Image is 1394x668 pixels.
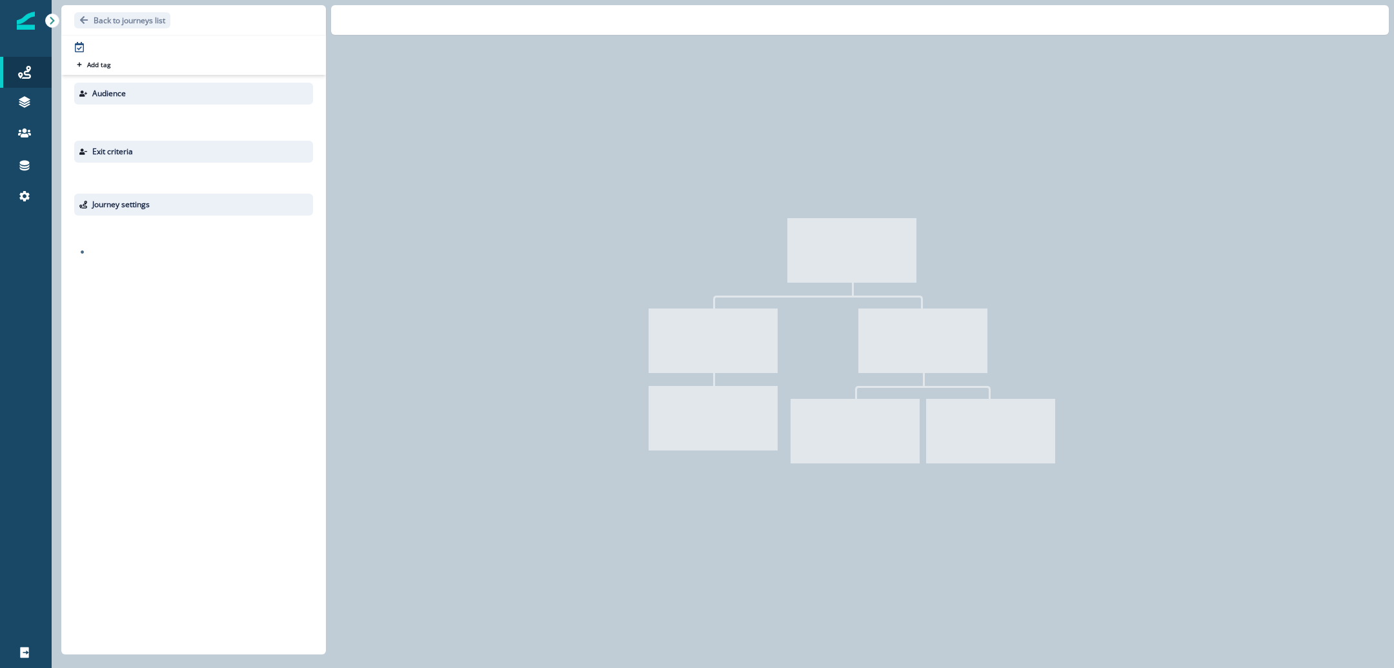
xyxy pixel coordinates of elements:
button: Go back [74,12,170,28]
p: Exit criteria [92,146,133,157]
p: Add tag [87,61,110,68]
img: Inflection [17,12,35,30]
p: Journey settings [92,199,150,210]
p: Audience [92,88,126,99]
button: Add tag [74,59,113,70]
p: Back to journeys list [94,15,165,26]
